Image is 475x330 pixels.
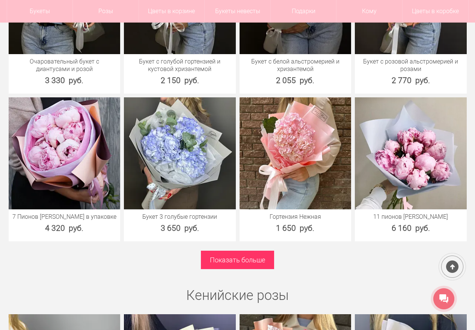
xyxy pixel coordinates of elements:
[9,97,121,209] img: 7 Пионов Сара Бернар в упаковке
[240,97,351,209] img: Гортензия Нежная
[240,223,351,234] div: 1 650 руб.
[12,213,117,221] a: 7 Пионов [PERSON_NAME] в упаковке
[359,213,463,221] a: 11 пионов [PERSON_NAME]
[201,251,274,269] a: Показать больше
[128,58,232,73] a: Букет с голубой гортензией и кустовой хризантемой
[243,58,348,73] a: Букет с белой альстромерией и хризантемой
[124,97,236,209] img: Букет 3 голубые гортензии
[9,223,121,234] div: 4 320 руб.
[243,213,348,221] a: Гортензия Нежная
[240,75,351,86] div: 2 055 руб.
[124,223,236,234] div: 3 650 руб.
[124,75,236,86] div: 2 150 руб.
[9,75,121,86] div: 3 330 руб.
[355,75,467,86] div: 2 770 руб.
[128,213,232,221] a: Букет 3 голубые гортензии
[359,58,463,73] a: Букет с розовой альстромерией и розами
[12,58,117,73] a: Очаровательный букет с диантусами и розой
[186,288,289,303] a: Кенийские розы
[355,223,467,234] div: 6 160 руб.
[355,97,467,209] img: 11 пионов Сара Бернар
